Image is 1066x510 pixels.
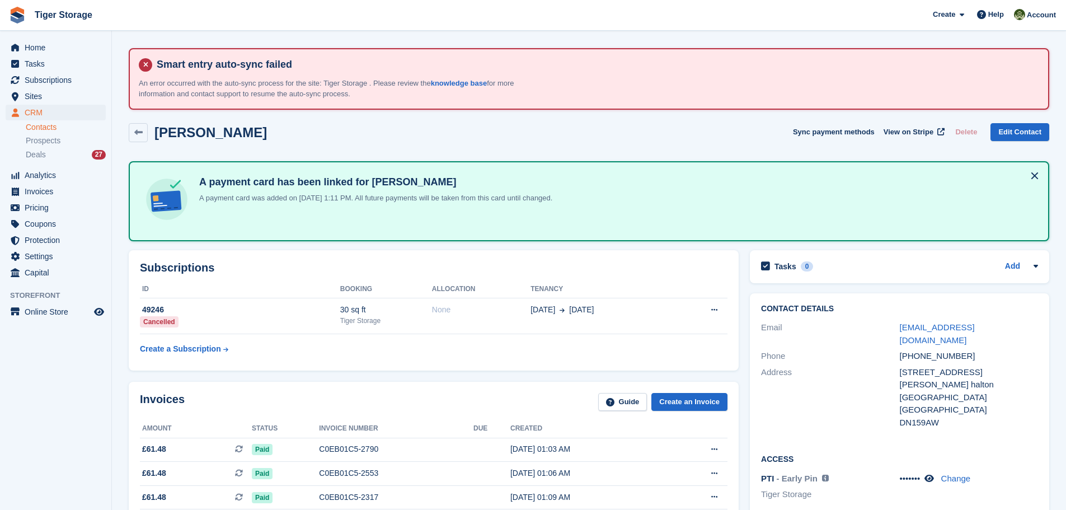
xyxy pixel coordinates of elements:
[25,184,92,199] span: Invoices
[142,467,166,479] span: £61.48
[777,474,818,483] span: - Early Pin
[761,350,899,363] div: Phone
[6,88,106,104] a: menu
[510,467,666,479] div: [DATE] 01:06 AM
[25,56,92,72] span: Tasks
[25,249,92,264] span: Settings
[6,184,106,199] a: menu
[140,420,252,438] th: Amount
[140,316,179,327] div: Cancelled
[143,176,190,223] img: card-linked-ebf98d0992dc2aeb22e95c0e3c79077019eb2392cfd83c6a337811c24bc77127.svg
[319,492,473,503] div: C0EB01C5-2317
[139,78,530,100] p: An error occurred with the auto-sync process for the site: Tiger Storage . Please review the for ...
[92,305,106,319] a: Preview store
[879,123,947,142] a: View on Stripe
[142,492,166,503] span: £61.48
[530,280,674,298] th: Tenancy
[761,305,1038,314] h2: Contact Details
[25,232,92,248] span: Protection
[530,304,555,316] span: [DATE]
[6,72,106,88] a: menu
[252,492,273,503] span: Paid
[900,350,1038,363] div: [PHONE_NUMBER]
[761,321,899,347] div: Email
[774,261,796,272] h2: Tasks
[1014,9,1025,20] img: Matthew Ellwood
[26,135,106,147] a: Prospects
[510,492,666,503] div: [DATE] 01:09 AM
[340,280,432,298] th: Booking
[340,316,432,326] div: Tiger Storage
[140,280,340,298] th: ID
[10,290,111,301] span: Storefront
[252,420,319,438] th: Status
[6,216,106,232] a: menu
[569,304,594,316] span: [DATE]
[140,304,340,316] div: 49246
[510,443,666,455] div: [DATE] 01:03 AM
[319,467,473,479] div: C0EB01C5-2553
[26,122,106,133] a: Contacts
[25,304,92,320] span: Online Store
[761,488,899,501] li: Tiger Storage
[25,265,92,280] span: Capital
[319,443,473,455] div: C0EB01C5-2790
[25,200,92,216] span: Pricing
[140,261,727,274] h2: Subscriptions
[140,339,228,359] a: Create a Subscription
[793,123,875,142] button: Sync payment methods
[900,404,1038,417] div: [GEOGRAPHIC_DATA]
[25,72,92,88] span: Subscriptions
[6,200,106,216] a: menu
[26,135,60,146] span: Prospects
[900,366,1038,391] div: [STREET_ADDRESS][PERSON_NAME] halton
[6,40,106,55] a: menu
[431,79,487,87] a: knowledge base
[432,280,530,298] th: Allocation
[6,265,106,280] a: menu
[26,149,46,160] span: Deals
[6,56,106,72] a: menu
[25,167,92,183] span: Analytics
[25,216,92,232] span: Coupons
[900,391,1038,404] div: [GEOGRAPHIC_DATA]
[26,149,106,161] a: Deals 27
[900,417,1038,429] div: DN159AW
[6,304,106,320] a: menu
[30,6,97,24] a: Tiger Storage
[900,322,975,345] a: [EMAIL_ADDRESS][DOMAIN_NAME]
[1005,260,1020,273] a: Add
[761,474,774,483] span: PTI
[92,150,106,160] div: 27
[340,304,432,316] div: 30 sq ft
[25,40,92,55] span: Home
[900,474,921,483] span: •••••••
[6,232,106,248] a: menu
[651,393,727,411] a: Create an Invoice
[761,453,1038,464] h2: Access
[25,105,92,120] span: CRM
[25,88,92,104] span: Sites
[9,7,26,24] img: stora-icon-8386f47178a22dfd0bd8f6a31ec36ba5ce8667c1dd55bd0f319d3a0aa187defe.svg
[761,366,899,429] div: Address
[140,343,221,355] div: Create a Subscription
[6,167,106,183] a: menu
[6,249,106,264] a: menu
[319,420,473,438] th: Invoice number
[154,125,267,140] h2: [PERSON_NAME]
[951,123,982,142] button: Delete
[933,9,955,20] span: Create
[252,468,273,479] span: Paid
[252,444,273,455] span: Paid
[432,304,530,316] div: None
[142,443,166,455] span: £61.48
[510,420,666,438] th: Created
[990,123,1049,142] a: Edit Contact
[988,9,1004,20] span: Help
[6,105,106,120] a: menu
[473,420,510,438] th: Due
[152,58,1039,71] h4: Smart entry auto-sync failed
[941,474,971,483] a: Change
[1027,10,1056,21] span: Account
[801,261,814,272] div: 0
